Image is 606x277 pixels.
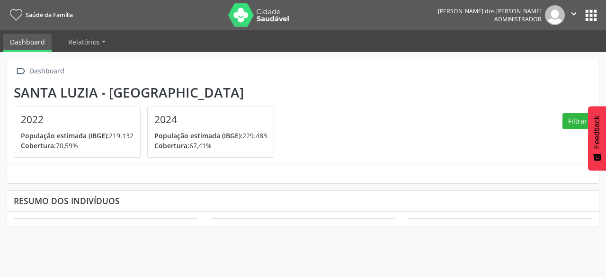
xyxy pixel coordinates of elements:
[21,141,56,150] span: Cobertura:
[21,131,134,141] p: 219.132
[154,141,189,150] span: Cobertura:
[154,114,267,125] h4: 2024
[154,131,242,140] span: População estimada (IBGE):
[569,9,579,19] i: 
[545,5,565,25] img: img
[154,141,267,151] p: 67,41%
[7,7,73,23] a: Saúde da Família
[588,106,606,170] button: Feedback - Mostrar pesquisa
[593,116,601,149] span: Feedback
[21,141,134,151] p: 70,59%
[154,131,267,141] p: 229.483
[3,34,52,52] a: Dashboard
[494,15,542,23] span: Administrador
[565,5,583,25] button: 
[14,64,27,78] i: 
[26,11,73,19] span: Saúde da Família
[14,64,66,78] a:  Dashboard
[21,114,134,125] h4: 2022
[583,7,599,24] button: apps
[14,85,281,100] div: Santa Luzia - [GEOGRAPHIC_DATA]
[62,34,112,50] a: Relatórios
[14,196,592,206] div: Resumo dos indivíduos
[68,37,100,46] span: Relatórios
[27,64,66,78] div: Dashboard
[562,113,592,129] button: Filtrar
[21,131,109,140] span: População estimada (IBGE):
[438,7,542,15] div: [PERSON_NAME] dos [PERSON_NAME]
